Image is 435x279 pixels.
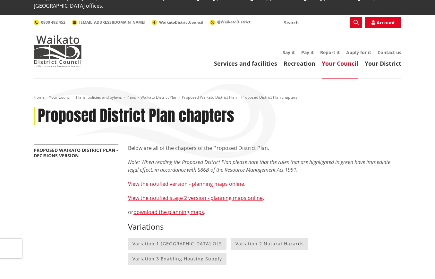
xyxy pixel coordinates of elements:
[301,49,314,55] a: Pay it
[159,20,203,25] span: WaikatoDistrictCouncil
[128,194,401,202] p: .
[280,17,362,28] input: Search input
[231,238,308,250] a: Variation 2 Natural Hazards
[322,60,358,67] a: Your Council
[79,20,145,25] span: [EMAIL_ADDRESS][DOMAIN_NAME]
[49,94,72,100] a: Your Council
[133,209,204,216] a: download the planning maps
[128,238,226,250] a: Variation 1 [GEOGRAPHIC_DATA] OLS
[320,49,340,55] a: Report it
[284,60,315,67] a: Recreation
[346,49,371,55] a: Apply for it
[378,49,401,55] a: Contact us
[128,222,401,232] h3: Variations
[141,94,177,100] a: Waikato District Plan
[128,144,401,152] p: Below are all of the chapters of the Proposed District Plan.
[128,159,390,173] em: Note: When reading the Proposed District Plan please note that the rules that are highlighted in ...
[128,180,244,187] a: View the notified version - planning maps online
[152,20,203,25] a: WaikatoDistrictCouncil
[182,94,237,100] a: Proposed Waikato District Plan
[405,252,429,275] iframe: Messenger Launcher
[128,180,401,188] p: .
[210,19,251,25] a: @WaikatoDistrict
[34,95,401,100] nav: breadcrumb
[34,20,65,25] a: 0800 492 452
[217,19,251,25] span: @WaikatoDistrict
[34,147,118,159] a: Proposed Waikato District Plan - Decisions Version
[34,35,82,67] img: Waikato District Council - Te Kaunihera aa Takiwaa o Waikato
[72,20,145,25] a: [EMAIL_ADDRESS][DOMAIN_NAME]
[38,107,234,125] h1: Proposed District Plan chapters
[283,49,295,55] a: Say it
[128,208,401,216] p: or .
[214,60,277,67] a: Services and facilities
[128,194,263,201] a: View the notified stage 2 version - planning maps online
[128,253,226,265] a: Variation 3 Enabling Housing Supply
[34,94,45,100] a: Home
[41,20,65,25] span: 0800 492 452
[76,94,122,100] a: Plans, policies and bylaws
[365,17,401,28] a: Account
[241,94,297,100] span: Proposed District Plan chapters
[126,94,136,100] a: Plans
[365,60,401,67] a: Your District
